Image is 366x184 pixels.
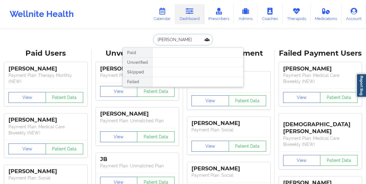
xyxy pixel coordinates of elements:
[311,4,342,24] a: Medications
[100,163,175,169] p: Payment Plan : Unmatched Plan
[8,143,46,154] button: View
[283,65,358,72] div: [PERSON_NAME]
[8,72,83,84] p: Payment Plan : Therapy Monthly (NEW)
[137,131,175,142] button: Patient Data
[8,168,83,175] div: [PERSON_NAME]
[8,175,83,181] p: Payment Plan : Social
[283,135,358,147] p: Payment Plan : Medical Care Biweekly (NEW)
[123,67,152,77] div: Skipped
[283,155,321,166] button: View
[137,86,175,97] button: Patient Data
[149,4,175,24] a: Calendar
[279,49,362,58] div: Failed Payment Users
[8,92,46,103] button: View
[100,110,175,117] div: [PERSON_NAME]
[320,155,358,166] button: Patient Data
[100,86,138,97] button: View
[8,65,83,72] div: [PERSON_NAME]
[191,172,266,178] p: Payment Plan : Social
[175,4,204,24] a: Dashboard
[191,141,229,152] button: View
[229,141,266,152] button: Patient Data
[123,77,152,87] div: Failed
[283,72,358,84] p: Payment Plan : Medical Care Biweekly (NEW)
[191,95,229,106] button: View
[46,92,83,103] button: Patient Data
[100,65,175,72] div: [PERSON_NAME]
[191,165,266,172] div: [PERSON_NAME]
[191,120,266,127] div: [PERSON_NAME]
[283,4,311,24] a: Therapists
[100,131,138,142] button: View
[8,124,83,136] p: Payment Plan : Medical Care Biweekly (NEW)
[8,117,83,123] div: [PERSON_NAME]
[229,95,266,106] button: Patient Data
[4,49,87,58] div: Paid Users
[100,72,175,78] p: Payment Plan : Unmatched Plan
[46,143,83,154] button: Patient Data
[234,4,257,24] a: Admins
[100,156,175,163] div: JB
[96,49,179,58] div: Unverified Users
[100,118,175,124] p: Payment Plan : Unmatched Plan
[123,57,152,67] div: Unverified
[123,48,152,57] div: Paid
[341,4,366,24] a: Account
[320,92,358,103] button: Patient Data
[257,4,283,24] a: Coaches
[204,4,234,24] a: Prescribers
[283,117,358,135] div: [DEMOGRAPHIC_DATA][PERSON_NAME]
[356,74,366,97] a: Report Bug
[283,92,321,103] button: View
[191,127,266,133] p: Payment Plan : Social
